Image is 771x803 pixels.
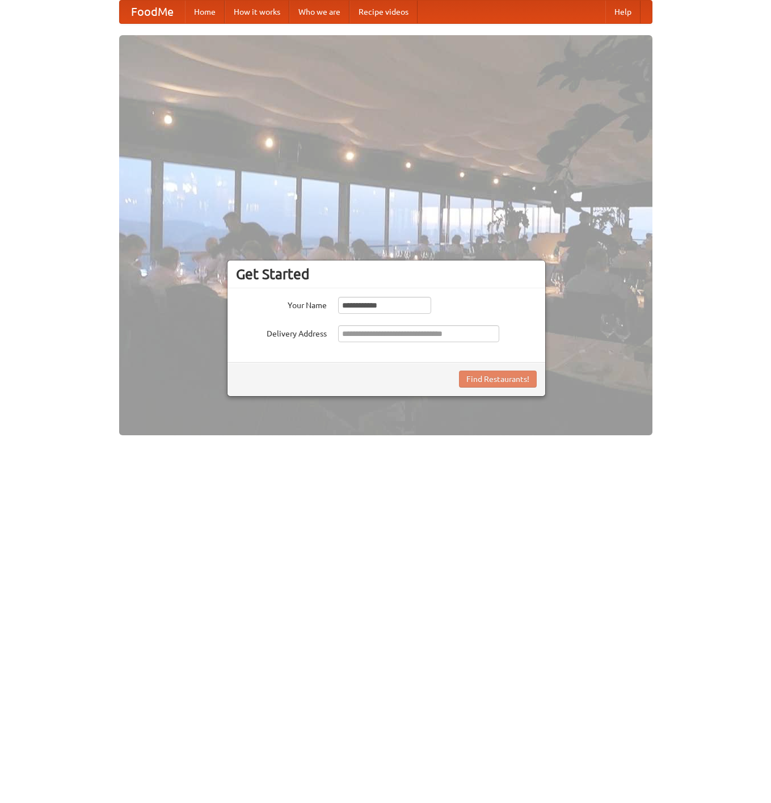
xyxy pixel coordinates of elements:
[605,1,641,23] a: Help
[185,1,225,23] a: Home
[120,1,185,23] a: FoodMe
[225,1,289,23] a: How it works
[236,325,327,339] label: Delivery Address
[349,1,418,23] a: Recipe videos
[236,266,537,283] h3: Get Started
[289,1,349,23] a: Who we are
[459,371,537,388] button: Find Restaurants!
[236,297,327,311] label: Your Name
